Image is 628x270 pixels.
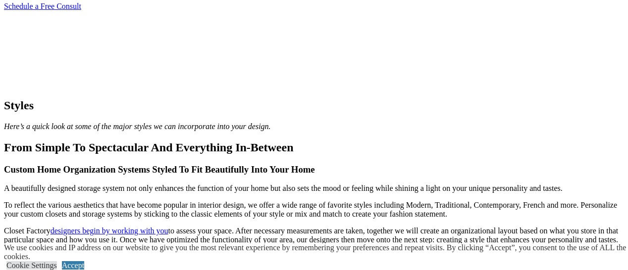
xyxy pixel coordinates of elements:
h3: Custom Home Organization Systems Styled To Fit Beautifully Into Your Home [4,164,624,175]
a: Schedule a Free Consult (opens a dropdown menu) [4,2,81,10]
h1: Styles [4,99,624,112]
a: Cookie Settings [6,261,57,270]
p: Closet Factory to assess your space. After necessary measurements are taken, together we will cre... [4,226,624,244]
p: To reflect the various aesthetics that have become popular in interior design, we offer a wide ra... [4,201,624,219]
h1: From Simple To Spectacular And Everything In-Between [4,141,624,154]
a: designers begin by working with you [51,226,168,235]
p: A beautifully designed storage system not only enhances the function of your home but also sets t... [4,184,624,193]
div: We use cookies and IP address on our website to give you the most relevant experience by remember... [4,243,628,261]
em: Here’s a quick look at some of the major styles we can incorporate into your design. [4,122,271,131]
a: Accept [62,261,84,270]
